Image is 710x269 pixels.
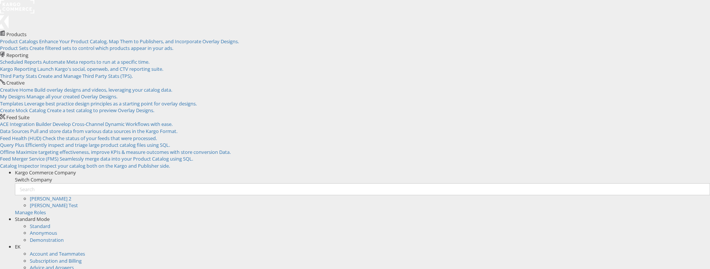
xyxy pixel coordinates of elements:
span: EK [15,243,20,250]
a: Demonstration [30,237,64,243]
span: Inspect your catalog both on the Kargo and Publisher side. [40,162,170,169]
span: Automate Meta reports to run at a specific time. [43,58,149,65]
span: Create filtered sets to control which products appear in your ads. [29,45,173,51]
input: Search [15,183,710,195]
span: Pull and store data from various data sources in the Kargo Format. [30,128,177,134]
span: Leverage best practice design principles as a starting point for overlay designs. [24,100,197,107]
div: Switch Company [15,176,710,183]
span: Products [6,31,26,38]
span: Seamlessly merge data into your Product Catalog using SQL. [60,155,193,162]
span: Enhance Your Product Catalog, Map Them to Publishers, and Incorporate Overlay Designs. [39,38,239,45]
span: Create a test catalog to preview Overlay Designs. [47,107,154,114]
a: Standard [30,223,50,230]
span: Build overlay designs and videos, leveraging your catalog data. [34,86,172,93]
span: Standard Mode [15,216,50,222]
span: Manage all your created Overlay Designs. [26,93,117,100]
span: Check the status of your feeds that were processed. [42,135,157,142]
a: Manage Roles [15,209,46,216]
a: Account and Teammates [30,250,85,257]
span: Creative [6,79,25,86]
span: Kargo Commerce Company [15,169,76,176]
a: Subscription and Billing [30,257,82,264]
span: Maximize targeting effectiveness, improve KPIs & measure outcomes with store conversion Data. [16,149,231,155]
span: Feed Suite [6,114,29,121]
span: Create and Manage Third Party Stats (TPS). [38,73,133,79]
span: Reporting [6,52,28,58]
a: [PERSON_NAME] Test [30,202,78,209]
span: Develop Cross-Channel Dynamic Workflows with ease. [53,121,173,127]
a: Anonymous [30,230,57,236]
span: Efficiently inspect and triage large product catalog files using SQL. [25,142,170,148]
a: [PERSON_NAME] 2 [30,195,71,202]
span: Launch Kargo's social, openweb, and CTV reporting suite. [37,66,163,72]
